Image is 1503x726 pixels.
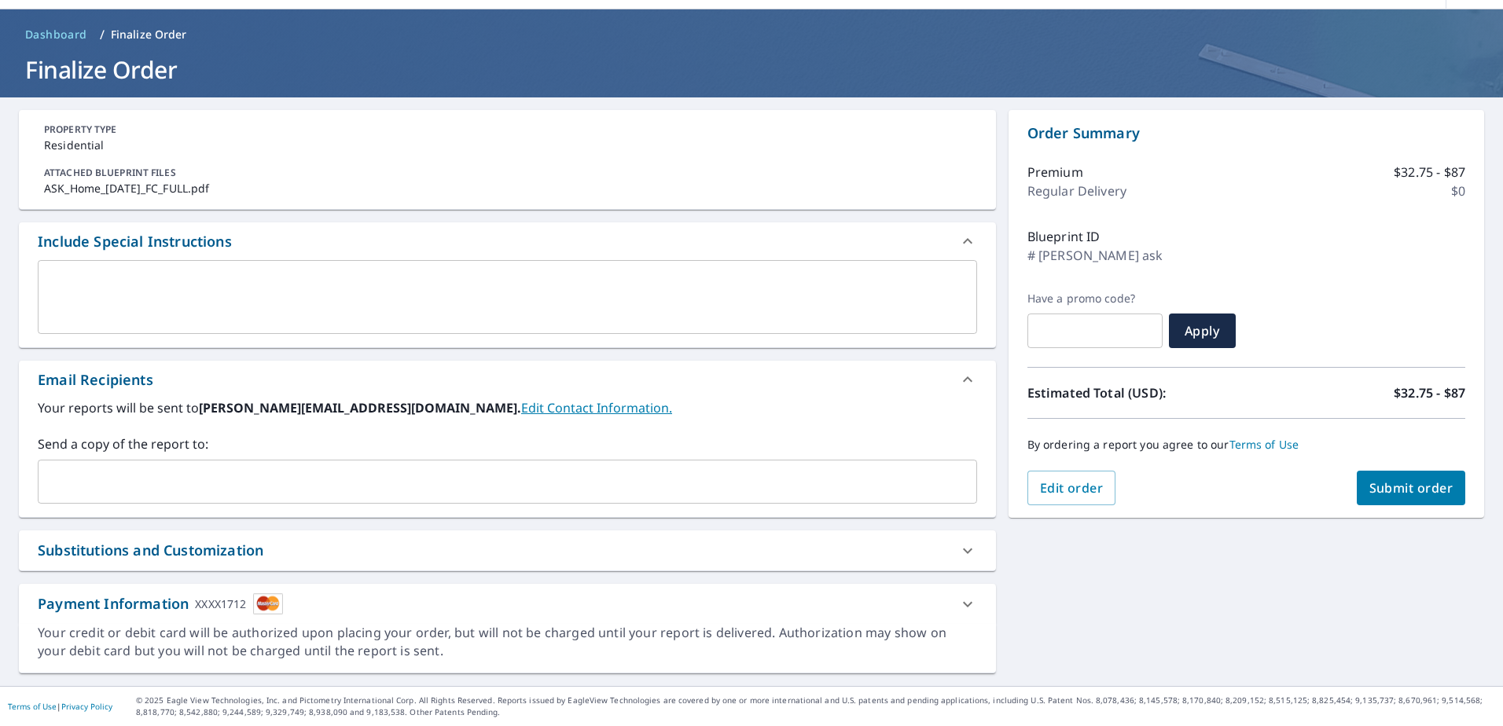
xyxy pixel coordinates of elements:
[8,701,57,712] a: Terms of Use
[44,180,971,196] p: ASK_Home_[DATE]_FC_FULL.pdf
[1181,322,1223,339] span: Apply
[1394,383,1465,402] p: $32.75 - $87
[1357,471,1466,505] button: Submit order
[1027,471,1116,505] button: Edit order
[1027,246,1163,265] p: # [PERSON_NAME] ask
[1229,437,1299,452] a: Terms of Use
[253,593,283,614] img: cardImage
[44,166,971,180] p: ATTACHED BLUEPRINT FILES
[1027,163,1083,181] p: Premium
[19,22,1484,47] nav: breadcrumb
[38,231,232,252] div: Include Special Instructions
[38,369,153,390] div: Email Recipients
[100,25,105,44] li: /
[136,695,1495,718] p: © 2025 Eagle View Technologies, Inc. and Pictometry International Corp. All Rights Reserved. Repo...
[521,399,672,416] a: EditContactInfo
[1027,181,1126,200] p: Regular Delivery
[19,530,996,570] div: Substitutions and Customization
[1027,438,1465,452] p: By ordering a report you agree to our
[38,398,977,417] label: Your reports will be sent to
[19,361,996,398] div: Email Recipients
[1451,181,1465,200] p: $0
[1027,227,1101,246] p: Blueprint ID
[38,540,263,561] div: Substitutions and Customization
[195,593,246,614] div: XXXX1712
[19,22,94,47] a: Dashboard
[38,434,977,453] label: Send a copy of the report to:
[38,593,283,614] div: Payment Information
[25,27,87,42] span: Dashboard
[19,53,1484,86] h1: Finalize Order
[1040,479,1104,497] span: Edit order
[199,399,521,416] b: [PERSON_NAME][EMAIL_ADDRESS][DOMAIN_NAME].
[61,701,112,712] a: Privacy Policy
[8,702,112,711] p: |
[1369,479,1453,497] span: Submit order
[19,222,996,260] div: Include Special Instructions
[38,624,977,660] div: Your credit or debit card will be authorized upon placing your order, but will not be charged unt...
[44,123,971,137] p: PROPERTY TYPE
[1027,123,1465,144] p: Order Summary
[19,584,996,624] div: Payment InformationXXXX1712cardImage
[1394,163,1465,181] p: $32.75 - $87
[1027,383,1247,402] p: Estimated Total (USD):
[44,137,971,153] p: Residential
[1169,313,1236,348] button: Apply
[1027,291,1163,306] label: Have a promo code?
[111,27,187,42] p: Finalize Order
